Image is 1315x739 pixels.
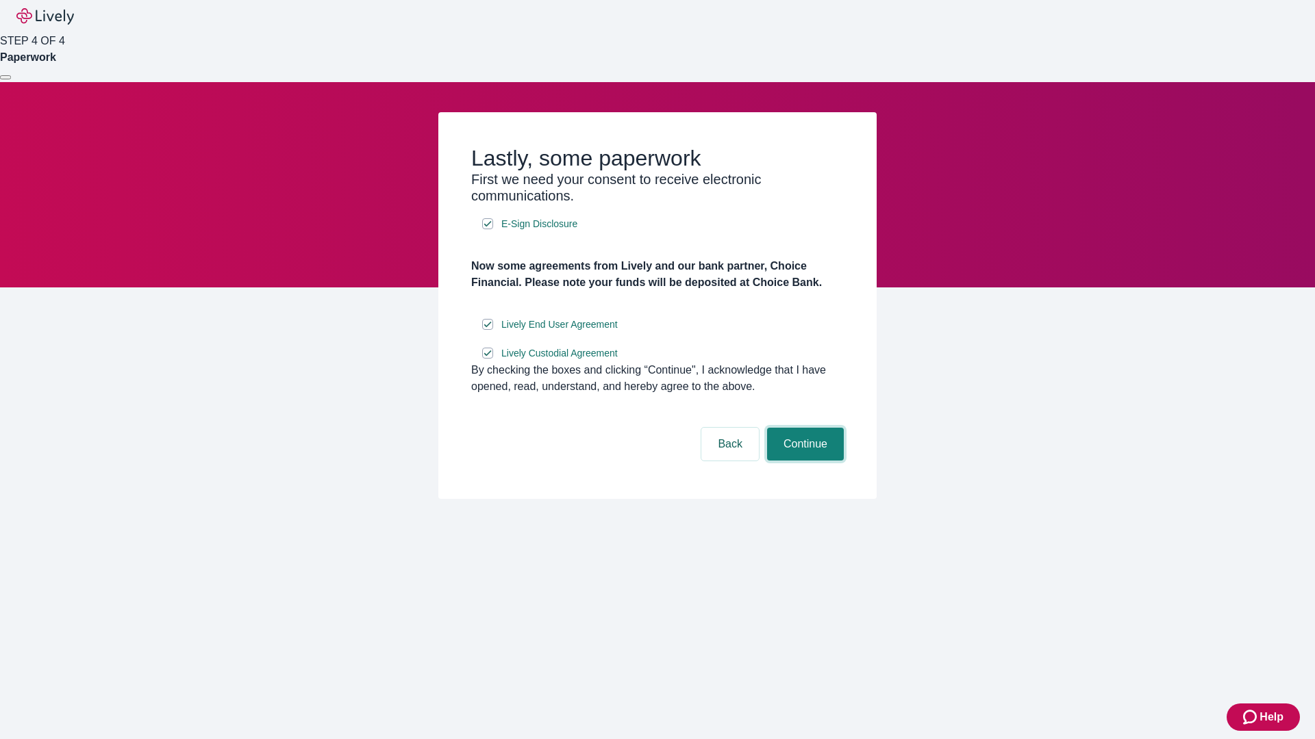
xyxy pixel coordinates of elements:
h4: Now some agreements from Lively and our bank partner, Choice Financial. Please note your funds wi... [471,258,844,291]
span: Help [1260,709,1283,725]
svg: Zendesk support icon [1243,709,1260,725]
h2: Lastly, some paperwork [471,145,844,171]
a: e-sign disclosure document [499,216,580,233]
a: e-sign disclosure document [499,316,621,333]
a: e-sign disclosure document [499,345,621,362]
span: Lively End User Agreement [501,317,618,332]
h3: First we need your consent to receive electronic communications. [471,171,844,204]
button: Continue [767,428,844,461]
span: Lively Custodial Agreement [501,346,618,361]
div: By checking the boxes and clicking “Continue", I acknowledge that I have opened, read, understand... [471,362,844,395]
img: Lively [16,8,74,25]
button: Back [701,428,759,461]
button: Zendesk support iconHelp [1227,703,1300,731]
span: E-Sign Disclosure [501,217,577,231]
